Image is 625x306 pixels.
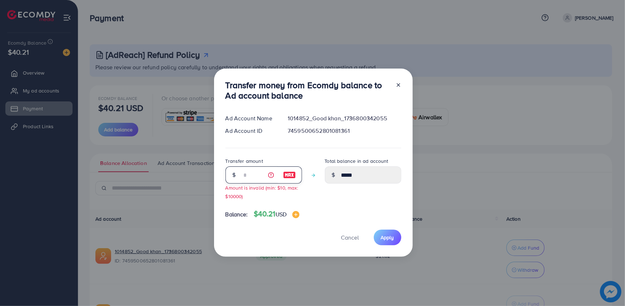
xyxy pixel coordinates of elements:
[282,114,407,122] div: 1014852_Good khan_1736800342055
[220,127,282,135] div: Ad Account ID
[374,230,401,245] button: Apply
[225,80,390,101] h3: Transfer money from Ecomdy balance to Ad account balance
[341,234,359,241] span: Cancel
[325,157,388,165] label: Total balance in ad account
[254,210,299,219] h4: $40.21
[381,234,394,241] span: Apply
[276,210,287,218] span: USD
[220,114,282,122] div: Ad Account Name
[225,184,298,199] small: Amount is invalid (min: $10, max: $10000)
[225,210,248,219] span: Balance:
[292,211,299,218] img: image
[332,230,368,245] button: Cancel
[282,127,407,135] div: 7459500652801081361
[283,171,296,179] img: image
[225,157,263,165] label: Transfer amount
